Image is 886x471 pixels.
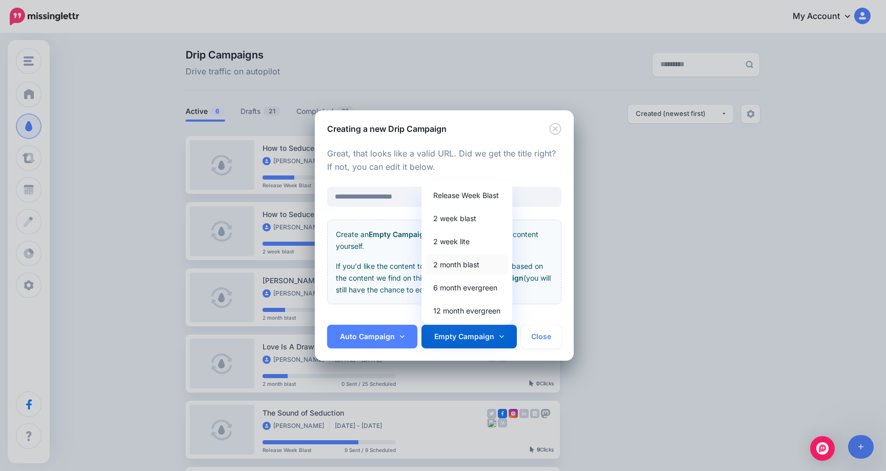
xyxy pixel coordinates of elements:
[426,208,508,228] a: 2 week blast
[426,278,508,298] a: 6 month evergreen
[369,230,429,239] b: Empty Campaign
[426,254,508,274] a: 2 month blast
[521,325,561,348] button: Close
[426,231,508,251] a: 2 week lite
[327,123,447,135] h5: Creating a new Drip Campaign
[327,325,417,348] a: Auto Campaign
[336,260,553,296] p: If you'd like the content to be created automatically based on the content we find on this page, ...
[426,301,508,321] a: 12 month evergreen
[426,185,508,205] a: Release Week Blast
[810,436,835,461] div: Open Intercom Messenger
[336,228,553,252] p: Create an if you want to create the content yourself.
[549,123,561,135] button: Close
[421,325,517,348] a: Empty Campaign
[327,147,561,174] p: Great, that looks like a valid URL. Did we get the title right? If not, you can edit it below.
